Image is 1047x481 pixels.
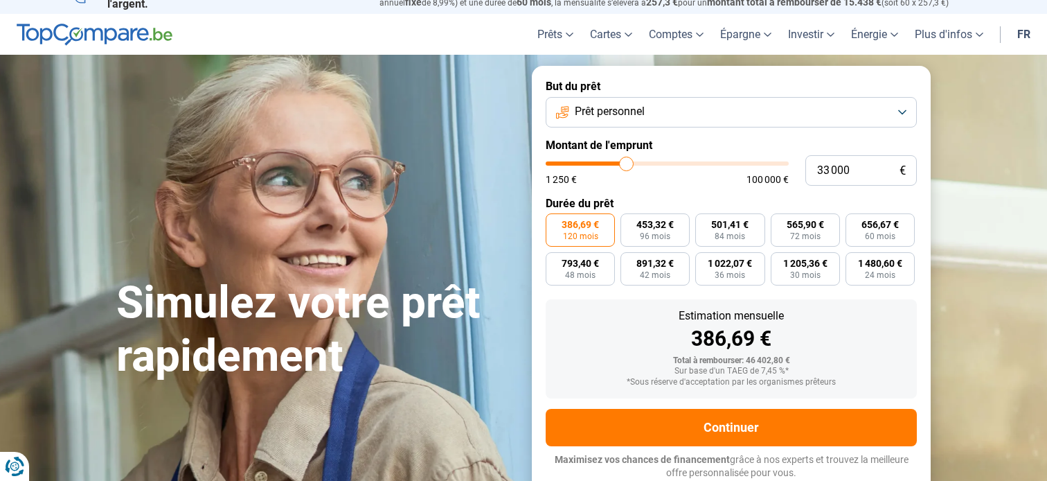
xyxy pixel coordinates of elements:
[546,175,577,184] span: 1 250 €
[546,80,917,93] label: But du prêt
[546,139,917,152] label: Montant de l'emprunt
[546,453,917,480] p: grâce à nos experts et trouvez la meilleure offre personnalisée pour vous.
[546,97,917,128] button: Prêt personnel
[546,197,917,210] label: Durée du prêt
[865,271,895,279] span: 24 mois
[557,378,906,387] div: *Sous réserve d'acceptation par les organismes prêteurs
[641,14,712,55] a: Comptes
[906,14,992,55] a: Plus d'infos
[565,271,596,279] span: 48 mois
[790,232,821,240] span: 72 mois
[1009,14,1039,55] a: fr
[715,271,745,279] span: 36 mois
[640,271,670,279] span: 42 mois
[546,409,917,446] button: Continuer
[900,165,906,177] span: €
[858,259,902,268] span: 1 480,60 €
[715,232,745,240] span: 84 mois
[555,454,730,465] span: Maximisez vos chances de financement
[557,311,906,322] div: Estimation mensuelle
[861,220,899,229] span: 656,67 €
[780,14,843,55] a: Investir
[17,24,172,46] img: TopCompare
[746,175,789,184] span: 100 000 €
[557,356,906,366] div: Total à rembourser: 46 402,80 €
[636,259,674,268] span: 891,32 €
[790,271,821,279] span: 30 mois
[708,259,752,268] span: 1 022,07 €
[640,232,670,240] span: 96 mois
[557,367,906,376] div: Sur base d'un TAEG de 7,45 %*
[557,329,906,349] div: 386,69 €
[575,104,645,119] span: Prêt personnel
[582,14,641,55] a: Cartes
[116,277,515,383] h1: Simulez votre prêt rapidement
[529,14,582,55] a: Prêts
[712,14,780,55] a: Épargne
[865,232,895,240] span: 60 mois
[562,259,599,268] span: 793,40 €
[562,220,599,229] span: 386,69 €
[563,232,598,240] span: 120 mois
[636,220,674,229] span: 453,32 €
[843,14,906,55] a: Énergie
[783,259,827,268] span: 1 205,36 €
[787,220,824,229] span: 565,90 €
[711,220,749,229] span: 501,41 €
